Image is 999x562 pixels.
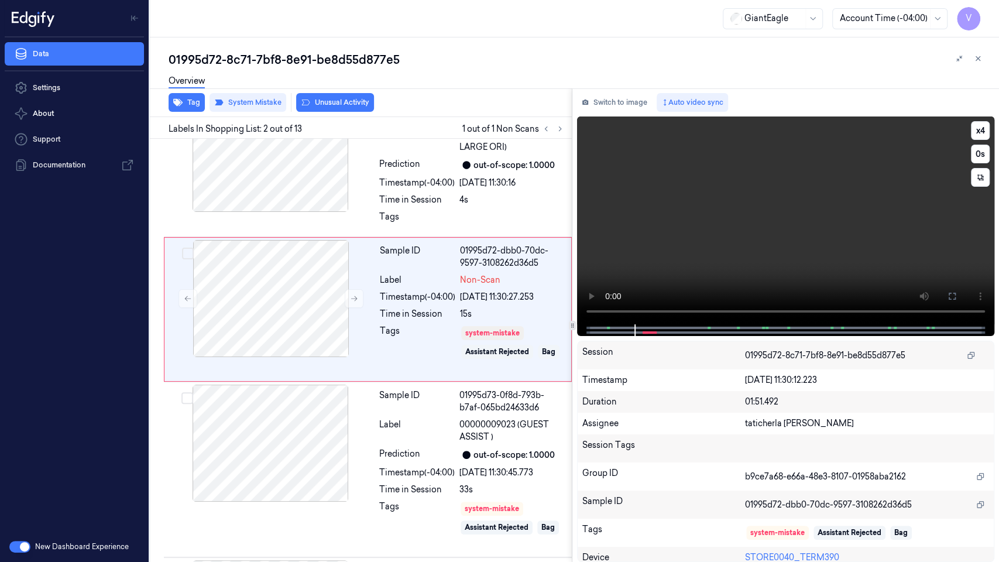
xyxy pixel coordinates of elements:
[460,274,500,286] span: Non-Scan
[380,274,455,286] div: Label
[182,248,194,259] button: Select row
[379,194,455,206] div: Time in Session
[380,308,455,320] div: Time in Session
[542,347,555,357] div: Bag
[745,349,905,362] span: 01995d72-8c71-7bf8-8e91-be8d55d877e5
[169,52,990,68] div: 01995d72-8c71-7bf8-8e91-be8d55d877e5
[577,93,652,112] button: Switch to image
[380,291,455,303] div: Timestamp (-04:00)
[380,245,455,269] div: Sample ID
[541,522,555,533] div: Bag
[582,523,745,542] div: Tags
[745,417,989,430] div: taticherla [PERSON_NAME]
[745,374,989,386] div: [DATE] 11:30:12.223
[894,527,908,538] div: Bag
[380,325,455,374] div: Tags
[459,419,565,443] span: 00000009023 (GUEST ASSIST )
[459,177,565,189] div: [DATE] 11:30:16
[750,527,805,538] div: system-mistake
[379,448,455,462] div: Prediction
[582,374,745,386] div: Timestamp
[582,396,745,408] div: Duration
[296,93,374,112] button: Unusual Activity
[5,102,144,125] button: About
[459,129,565,153] span: 02410010685 (CHEEZ-IT LARGE ORI)
[465,522,528,533] div: Assistant Rejected
[460,308,564,320] div: 15s
[460,291,564,303] div: [DATE] 11:30:27.253
[971,145,990,163] button: 0s
[657,93,728,112] button: Auto video sync
[5,76,144,100] a: Settings
[210,93,286,112] button: System Mistake
[379,177,455,189] div: Timestamp (-04:00)
[5,128,144,151] a: Support
[459,484,565,496] div: 33s
[582,439,745,458] div: Session Tags
[582,495,745,514] div: Sample ID
[5,153,144,177] a: Documentation
[473,449,555,461] div: out-of-scope: 1.0000
[379,211,455,229] div: Tags
[169,75,205,88] a: Overview
[745,396,989,408] div: 01:51.492
[582,346,745,365] div: Session
[379,419,455,443] div: Label
[465,503,519,514] div: system-mistake
[745,471,906,483] span: b9ce7a68-e66a-48e3-8107-01958aba2162
[169,123,302,135] span: Labels In Shopping List: 2 out of 13
[465,347,529,357] div: Assistant Rejected
[460,245,564,269] div: 01995d72-dbb0-70dc-9597-3108262d36d5
[462,122,567,136] span: 1 out of 1 Non Scans
[125,9,144,28] button: Toggle Navigation
[379,158,455,172] div: Prediction
[181,392,193,404] button: Select row
[582,467,745,486] div: Group ID
[465,328,520,338] div: system-mistake
[745,499,912,511] span: 01995d72-dbb0-70dc-9597-3108262d36d5
[459,389,565,414] div: 01995d73-0f8d-793b-b7af-065bd24633d6
[582,417,745,430] div: Assignee
[459,194,565,206] div: 4s
[379,129,455,153] div: Label
[957,7,980,30] button: V
[169,93,205,112] button: Tag
[379,467,455,479] div: Timestamp (-04:00)
[818,527,881,538] div: Assistant Rejected
[379,389,455,414] div: Sample ID
[379,484,455,496] div: Time in Session
[971,121,990,140] button: x4
[473,159,555,172] div: out-of-scope: 1.0000
[379,501,455,550] div: Tags
[459,467,565,479] div: [DATE] 11:30:45.773
[5,42,144,66] a: Data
